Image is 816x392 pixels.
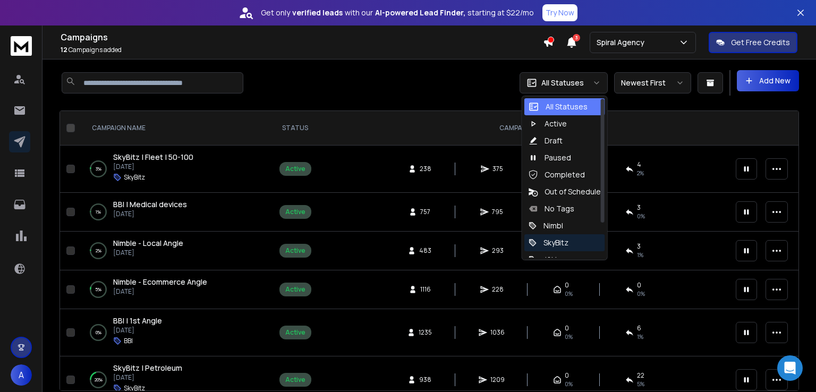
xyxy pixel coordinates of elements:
[113,210,187,218] p: [DATE]
[529,237,568,248] div: SkyBitz
[419,246,431,255] span: 483
[637,242,641,251] span: 3
[79,270,265,309] td: 5%Nimble - Ecommerce Angle[DATE]
[113,316,162,326] a: BBI | 1st Angle
[11,36,32,56] img: logo
[614,72,691,93] button: Newest First
[113,163,193,171] p: [DATE]
[637,169,644,177] span: 2 %
[79,111,265,146] th: CAMPAIGN NAME
[113,199,187,209] span: BBI | Medical devices
[96,164,101,174] p: 3 %
[285,246,305,255] div: Active
[265,111,325,146] th: STATUS
[565,324,569,333] span: 0
[529,118,567,129] div: Active
[492,208,503,216] span: 795
[124,173,145,182] p: SkyBitz
[61,46,543,54] p: Campaigns added
[113,238,183,248] span: Nimble - Local Angle
[113,249,183,257] p: [DATE]
[261,7,534,18] p: Get only with our starting at $22/mo
[285,165,305,173] div: Active
[492,246,504,255] span: 293
[737,70,799,91] button: Add New
[637,371,644,380] span: 22
[565,371,569,380] span: 0
[113,363,182,373] a: SkyBitz | Petroleum
[546,7,574,18] p: Try Now
[492,285,504,294] span: 228
[113,238,183,249] a: Nimble - Local Angle
[529,135,563,146] div: Draft
[113,152,193,162] span: SkyBitz | Fleet | 50-100
[529,169,585,180] div: Completed
[113,277,207,287] a: Nimble - Ecommerce Angle
[95,284,101,295] p: 5 %
[124,337,133,345] p: BBI
[325,111,729,146] th: CAMPAIGN STATS
[490,328,505,337] span: 1036
[113,152,193,163] a: SkyBitz | Fleet | 50-100
[529,220,563,231] div: Nimbl
[113,326,162,335] p: [DATE]
[637,281,641,289] span: 0
[420,285,431,294] span: 1116
[777,355,803,381] div: Open Intercom Messenger
[375,7,465,18] strong: AI-powered Lead Finder,
[597,37,649,48] p: Spiral Agency
[637,203,641,212] span: 3
[95,374,103,385] p: 20 %
[419,328,432,337] span: 1235
[573,34,580,41] span: 3
[637,333,643,341] span: 1 %
[285,208,305,216] div: Active
[420,165,431,173] span: 238
[96,245,101,256] p: 2 %
[96,327,101,338] p: 0 %
[11,364,32,386] button: A
[61,45,67,54] span: 12
[637,289,645,298] span: 0 %
[96,207,101,217] p: 1 %
[285,328,305,337] div: Active
[113,199,187,210] a: BBI | Medical devices
[529,254,557,265] div: J&H
[113,287,207,296] p: [DATE]
[637,380,644,388] span: 5 %
[529,203,574,214] div: No Tags
[565,333,573,341] span: 0%
[529,152,571,163] div: Paused
[420,208,431,216] span: 757
[637,160,641,169] span: 4
[79,146,265,193] td: 3%SkyBitz | Fleet | 50-100[DATE]SkyBitz
[419,376,431,384] span: 938
[565,380,573,388] span: 0%
[113,277,207,287] span: Nimble - Ecommerce Angle
[637,251,643,259] span: 1 %
[637,212,645,220] span: 0 %
[285,376,305,384] div: Active
[79,309,265,356] td: 0%BBI | 1st Angle[DATE]BBI
[542,4,577,21] button: Try Now
[61,31,543,44] h1: Campaigns
[637,324,641,333] span: 6
[731,37,790,48] p: Get Free Credits
[529,186,601,197] div: Out of Schedule
[113,363,182,373] span: SkyBitz | Petroleum
[565,289,573,298] span: 0%
[292,7,343,18] strong: verified leads
[709,32,797,53] button: Get Free Credits
[565,281,569,289] span: 0
[285,285,305,294] div: Active
[113,373,182,382] p: [DATE]
[529,101,588,112] div: All Statuses
[490,376,505,384] span: 1209
[79,193,265,232] td: 1%BBI | Medical devices[DATE]
[492,165,503,173] span: 375
[541,78,584,88] p: All Statuses
[79,232,265,270] td: 2%Nimble - Local Angle[DATE]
